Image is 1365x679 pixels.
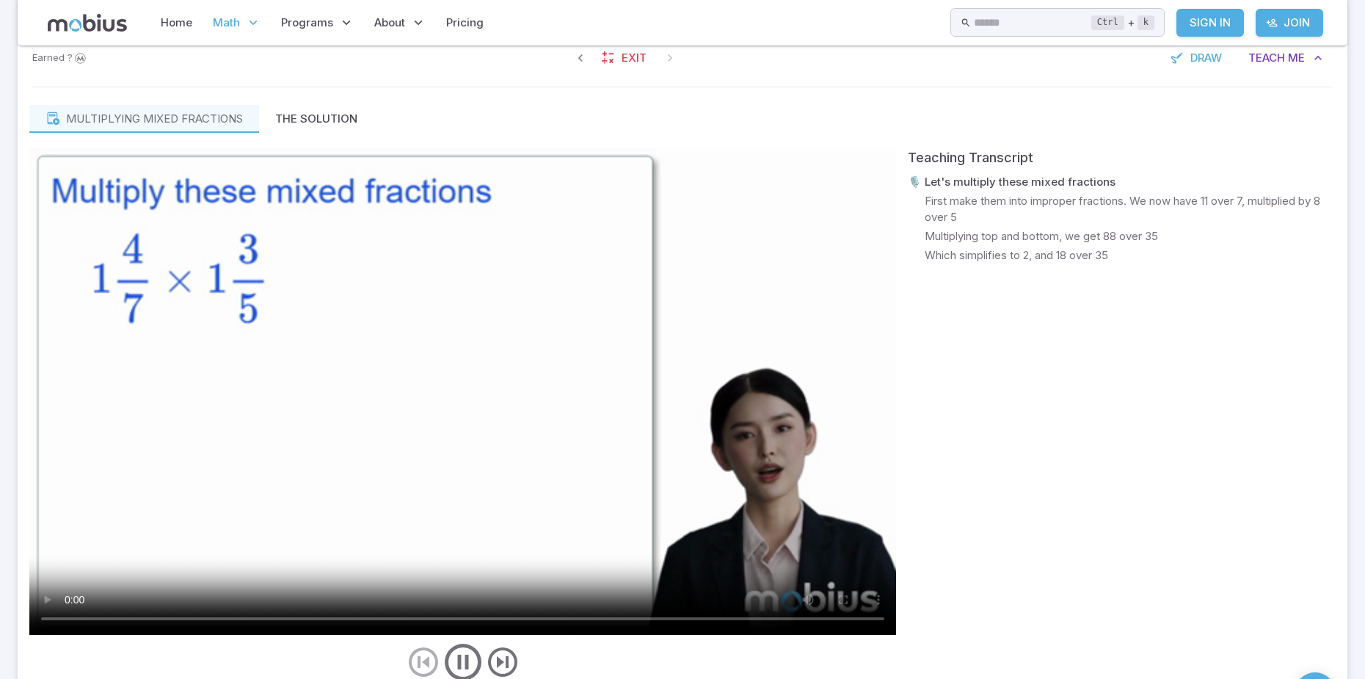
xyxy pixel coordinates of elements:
[66,111,243,127] p: Multiplying mixed fractions
[925,193,1336,225] p: First make them into improper fractions. We now have 11 over 7, multiplied by 8 over 5
[1238,44,1333,72] button: TeachMe
[156,6,197,40] a: Home
[1256,9,1323,37] a: Join
[281,15,333,31] span: Programs
[1091,15,1124,30] kbd: Ctrl
[594,44,657,72] a: Exit
[622,50,647,66] span: Exit
[1176,9,1244,37] a: Sign In
[1248,50,1285,66] span: Teach
[1162,44,1232,72] button: Draw
[925,247,1108,264] p: Which simplifies to 2, and 18 over 35
[68,51,73,65] span: ?
[1190,50,1222,66] span: Draw
[442,6,488,40] a: Pricing
[1137,15,1154,30] kbd: k
[1091,14,1154,32] div: +
[657,45,683,71] span: On Latest Question
[32,51,88,65] p: Sign In to earn Mobius dollars
[908,148,1336,168] div: Teaching Transcript
[259,105,374,133] button: The Solution
[374,15,405,31] span: About
[1288,50,1305,66] span: Me
[567,45,594,71] span: Previous Question
[32,51,65,65] span: Earned
[925,228,1158,244] p: Multiplying top and bottom, we get 88 over 35
[908,174,922,190] p: 🎙️
[213,15,240,31] span: Math
[925,174,1115,190] p: Let's multiply these mixed fractions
